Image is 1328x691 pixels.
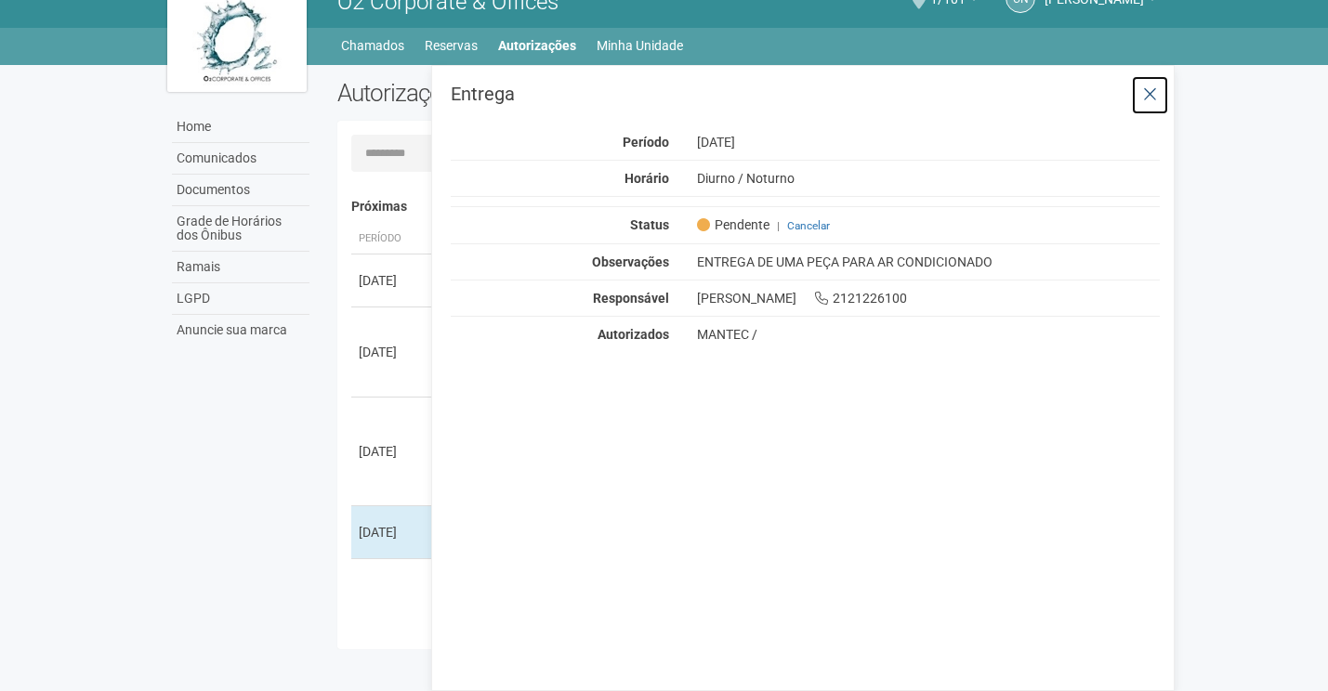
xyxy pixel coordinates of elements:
div: [DATE] [359,442,427,461]
strong: Período [623,135,669,150]
h4: Próximas [351,200,1148,214]
a: Autorizações [498,33,576,59]
a: Grade de Horários dos Ônibus [172,206,309,252]
div: [DATE] [359,343,427,361]
a: Comunicados [172,143,309,175]
a: Reservas [425,33,478,59]
a: Chamados [341,33,404,59]
a: LGPD [172,283,309,315]
a: Documentos [172,175,309,206]
div: [DATE] [359,271,427,290]
span: Pendente [697,216,769,233]
h2: Autorizações [337,79,735,107]
a: Home [172,111,309,143]
span: | [777,219,780,232]
a: Ramais [172,252,309,283]
div: [PERSON_NAME] 2121226100 [683,290,1175,306]
div: Diurno / Noturno [683,170,1175,187]
div: ENTREGA DE UMA PEÇA PARA AR CONDICIONADO [683,254,1175,270]
th: Período [351,224,435,254]
h3: Entrega [451,85,1160,103]
strong: Status [630,217,669,232]
strong: Autorizados [598,327,669,342]
div: MANTEC / [697,326,1161,343]
a: Minha Unidade [597,33,683,59]
strong: Observações [592,254,669,269]
strong: Responsável [593,291,669,306]
a: Anuncie sua marca [172,315,309,345]
strong: Horário [625,171,669,186]
div: [DATE] [359,523,427,541]
div: [DATE] [683,134,1175,150]
a: Cancelar [787,219,830,232]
